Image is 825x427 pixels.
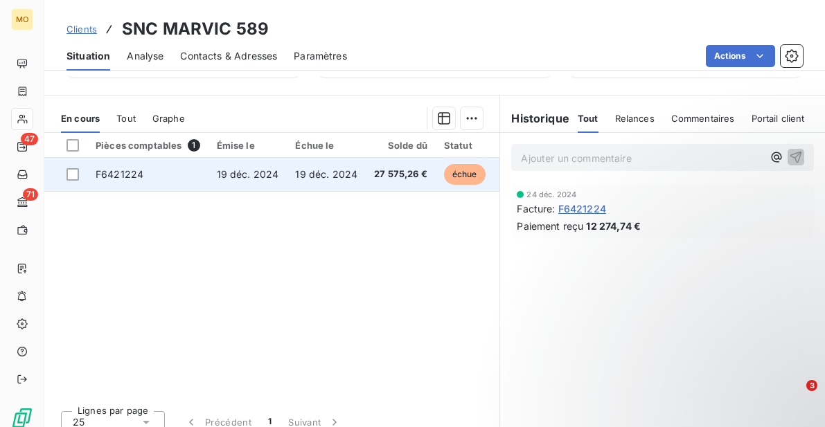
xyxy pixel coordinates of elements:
div: Statut [444,140,486,151]
div: MO [11,8,33,30]
span: Contacts & Adresses [180,49,277,63]
span: Facture : [517,201,555,216]
div: Pièces comptables [96,139,200,152]
span: Situation [66,49,110,63]
a: 47 [11,136,33,158]
span: F6421224 [96,168,143,180]
span: F6421224 [558,201,606,216]
div: Émise le [217,140,279,151]
a: Clients [66,22,97,36]
span: 19 déc. 2024 [217,168,279,180]
span: Paramètres [294,49,347,63]
h3: SNC MARVIC 589 [122,17,269,42]
div: Solde dû [374,140,427,151]
span: En cours [61,113,100,124]
span: 27 575,26 € [374,167,427,181]
span: 19 déc. 2024 [295,168,357,180]
span: Commentaires [671,113,735,124]
span: Analyse [127,49,163,63]
span: 1 [188,139,200,152]
span: 12 274,74 € [586,219,641,233]
span: Clients [66,24,97,35]
span: 71 [23,188,38,201]
span: Graphe [152,113,185,124]
span: Tout [116,113,136,124]
span: Tout [578,113,598,124]
span: échue [444,164,486,185]
button: Actions [706,45,775,67]
span: 47 [21,133,38,145]
iframe: Intercom live chat [778,380,811,413]
span: Portail client [752,113,805,124]
h6: Historique [500,110,569,127]
span: Paiement reçu [517,219,583,233]
a: 71 [11,191,33,213]
span: 24 déc. 2024 [526,190,576,199]
span: Relances [615,113,655,124]
span: 3 [806,380,817,391]
iframe: Intercom notifications message [548,293,825,390]
div: Échue le [295,140,357,151]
